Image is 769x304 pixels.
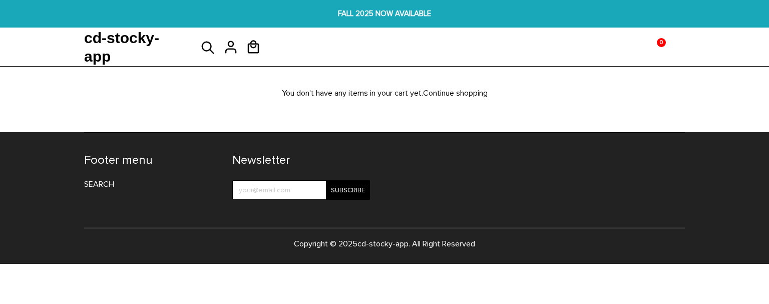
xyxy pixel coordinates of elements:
a: Search [84,179,114,189]
h4: Footer menu [84,153,217,168]
h4: Newsletter [232,153,370,168]
p: You don't have any items in your cart yet. [69,87,700,100]
input: your@email.com [232,180,370,200]
input: Subscribe [326,180,370,200]
span: FALL 2025 NOW AVAILABLE [237,8,532,20]
a: cd-stocky-app [84,29,184,66]
span: 0 [657,36,665,50]
a: cd-stocky-app [357,239,409,249]
a: 0 [246,58,268,59]
a: Continue shopping [423,88,488,98]
p: Copyright © 2025 . All Right Reserved [84,237,685,250]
